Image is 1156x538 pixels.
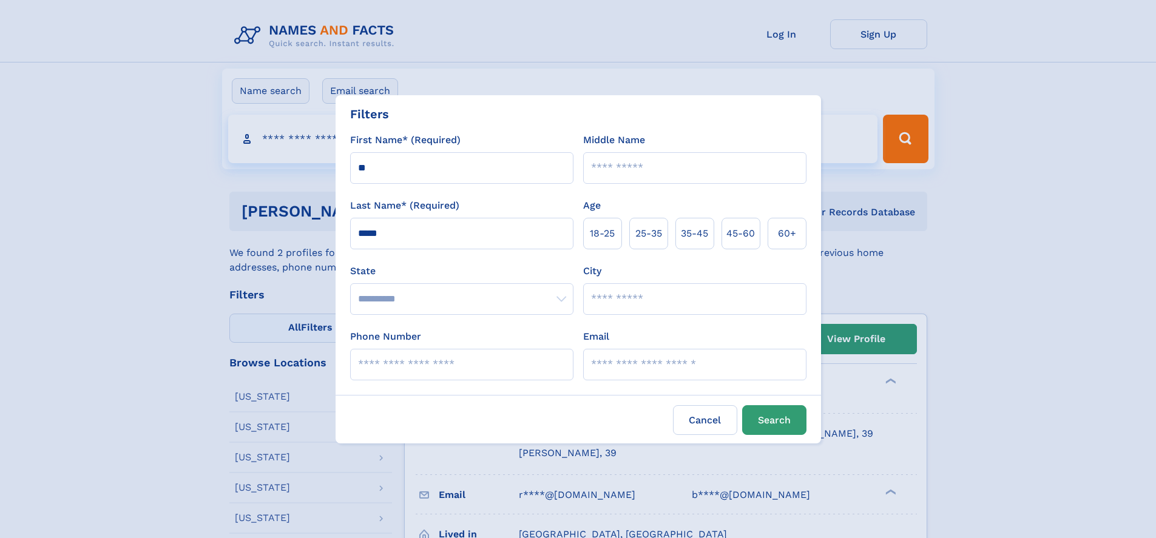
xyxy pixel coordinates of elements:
[583,329,609,344] label: Email
[583,133,645,147] label: Middle Name
[635,226,662,241] span: 25‑35
[590,226,615,241] span: 18‑25
[583,198,601,213] label: Age
[583,264,601,278] label: City
[350,198,459,213] label: Last Name* (Required)
[673,405,737,435] label: Cancel
[681,226,708,241] span: 35‑45
[350,329,421,344] label: Phone Number
[350,264,573,278] label: State
[778,226,796,241] span: 60+
[726,226,755,241] span: 45‑60
[350,133,461,147] label: First Name* (Required)
[350,105,389,123] div: Filters
[742,405,806,435] button: Search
